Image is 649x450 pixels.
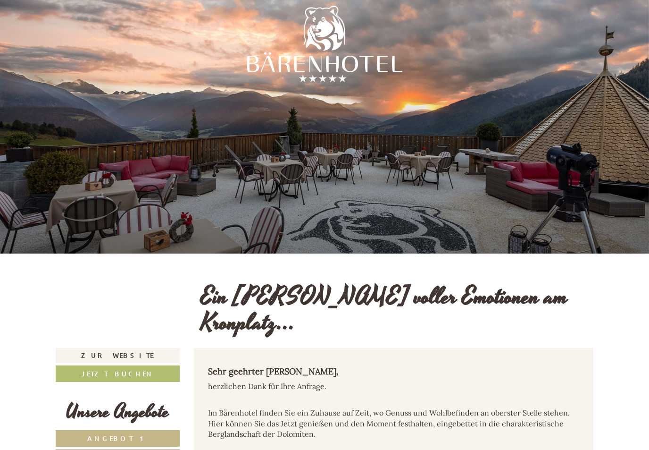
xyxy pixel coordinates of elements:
[208,366,338,377] strong: Sehr geehrter [PERSON_NAME]
[201,284,587,336] h1: Ein [PERSON_NAME] voller Emotionen am Kronplatz...
[56,365,180,382] a: Jetzt buchen
[336,366,338,377] em: ,
[56,399,180,425] div: Unsere Angebote
[87,434,148,443] span: Angebot 1
[56,348,180,363] a: Zur Website
[208,381,580,403] p: herzlichen Dank für Ihre Anfrage.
